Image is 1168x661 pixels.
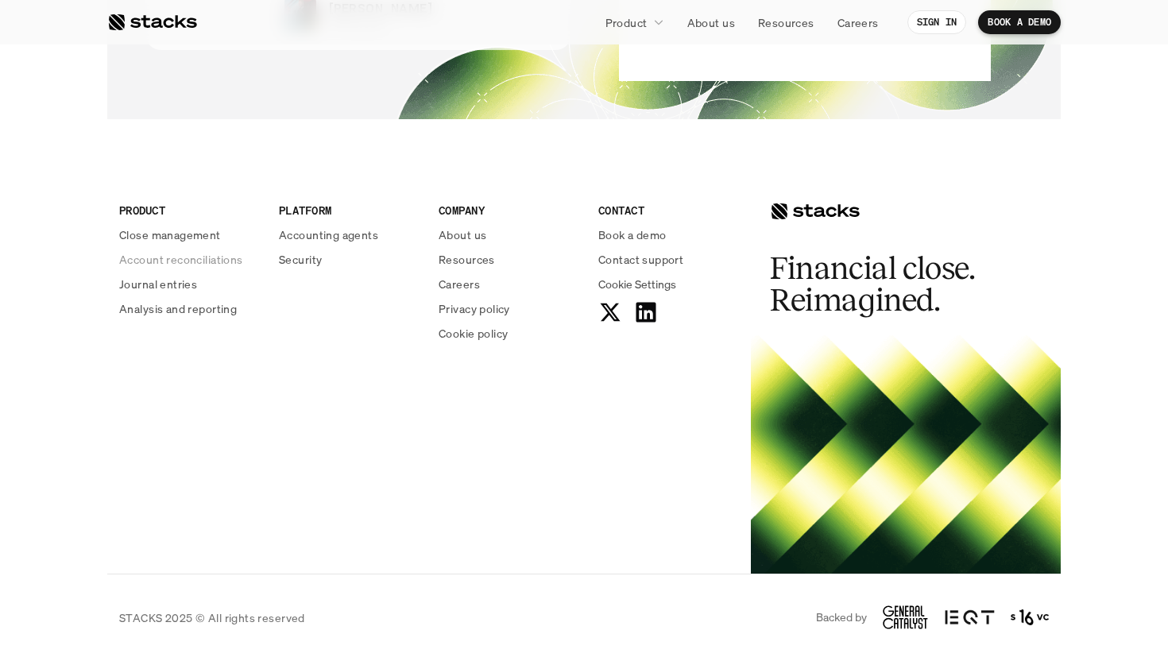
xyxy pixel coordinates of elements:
a: Privacy Policy [188,303,257,314]
p: STACKS 2025 © All rights reserved [119,609,305,626]
p: CONTACT [598,202,739,218]
a: Journal entries [119,276,260,292]
p: Analysis and reporting [119,300,237,317]
p: Close management [119,226,221,243]
p: Resources [439,251,495,268]
a: SIGN IN [907,10,967,34]
p: Privacy policy [439,300,510,317]
p: SIGN IN [917,17,957,28]
p: Resources [758,14,814,31]
p: Account reconciliations [119,251,243,268]
p: Journal entries [119,276,197,292]
p: About us [439,226,486,243]
a: Security [279,251,420,268]
a: Careers [439,276,579,292]
p: Product [605,14,648,31]
a: Contact support [598,251,739,268]
a: Careers [828,8,888,37]
a: Privacy policy [439,300,579,317]
a: About us [678,8,745,37]
a: Close management [119,226,260,243]
p: Accounting agents [279,226,378,243]
p: PRODUCT [119,202,260,218]
p: COMPANY [439,202,579,218]
p: About us [687,14,735,31]
p: BOOK A DEMO [988,17,1051,28]
a: Account reconciliations [119,251,260,268]
span: Cookie Settings [598,276,676,292]
a: BOOK A DEMO [978,10,1061,34]
p: Backed by [816,611,867,624]
a: Resources [748,8,824,37]
p: Security [279,251,322,268]
p: Book a demo [598,226,667,243]
a: Cookie policy [439,325,579,342]
p: Careers [837,14,879,31]
p: PLATFORM [279,202,420,218]
p: Cookie policy [439,325,508,342]
p: Contact support [598,251,683,268]
button: Cookie Trigger [598,276,676,292]
h2: Financial close. Reimagined. [770,253,1008,316]
a: Book a demo [598,226,739,243]
a: Analysis and reporting [119,300,260,317]
a: Resources [439,251,579,268]
a: About us [439,226,579,243]
a: Accounting agents [279,226,420,243]
p: Careers [439,276,480,292]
